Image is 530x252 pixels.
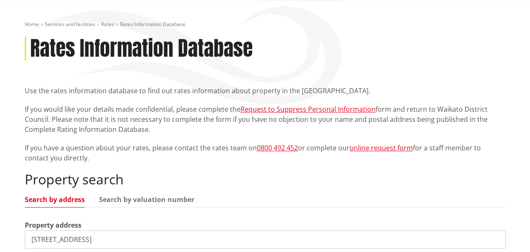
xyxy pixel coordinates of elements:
iframe: Messenger Launcher [491,217,522,247]
a: online request form [350,143,413,152]
a: Search by valuation number [99,196,194,203]
a: Search by address [25,196,85,203]
label: Property address [25,220,81,230]
h1: Rates Information Database [30,37,253,61]
p: Use the rates information database to find out rates information about property in the [GEOGRAPHI... [25,86,506,96]
input: e.g. Duke Street NGARUAWAHIA [25,230,506,249]
a: Home [25,21,39,28]
span: Rates Information Database [120,21,185,28]
p: If you have a question about your rates, please contact the rates team on or complete our for a s... [25,143,506,163]
a: Services and facilities [45,21,95,28]
p: If you would like your details made confidential, please complete the form and return to Waikato ... [25,104,506,134]
a: Request to Suppress Personal Information [240,105,376,114]
h2: Property search [25,171,506,187]
nav: breadcrumb [25,21,506,28]
a: 0800 492 452 [257,143,298,152]
a: Rates [101,21,114,28]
